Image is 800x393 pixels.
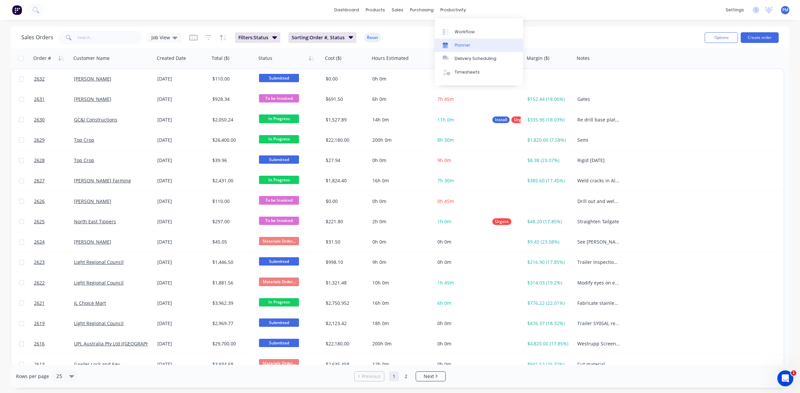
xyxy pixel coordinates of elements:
a: 2621 [34,293,74,313]
a: Gawler Lock and Key [74,361,120,367]
div: $1,824.40 [326,177,365,184]
div: $0.00 [326,198,365,205]
button: Filters:Status [235,32,280,43]
div: $691.50 [326,96,365,102]
span: Filters: Status [238,34,268,41]
iframe: Intercom live chat [777,370,793,386]
div: settings [722,5,747,15]
div: Planner [455,42,470,48]
div: $1,527.89 [326,116,365,123]
div: [DATE] [157,76,207,82]
span: Urgent [514,116,528,123]
img: Factory [12,5,22,15]
div: 0h 0m [372,76,429,82]
a: 2626 [34,191,74,211]
a: Planner [435,39,523,52]
div: 16h 0m [372,300,429,306]
div: purchasing [407,5,437,15]
span: PM [782,7,788,13]
div: [DATE] [157,96,207,102]
span: 0h 0m [437,340,451,347]
div: 12h 0m [372,361,429,368]
div: 200h 0m [372,137,429,143]
div: Fabricate stainless steel rack for use in cold room in Meat dept. 2 x swivel castors 2 x straight... [577,300,620,306]
div: $110.00 [212,198,252,205]
div: $8.38 (23.07%) [527,157,570,164]
span: 1h 0m [437,218,451,225]
a: Next page [416,373,445,380]
a: Page 1 is your current page [389,371,399,381]
a: 2627 [34,171,74,191]
div: $26,400.00 [212,137,252,143]
div: $1,820.00 (7.58%) [527,137,570,143]
span: In Progress [259,114,299,123]
span: 1h 45m [437,280,454,286]
span: Sorting: Order #, Status [292,34,345,41]
div: $776.22 (22.01%) [527,300,570,306]
span: Submitted [259,318,299,327]
a: Top Crop [74,157,94,163]
span: To be Invoiced [259,196,299,204]
span: 2613 [34,361,45,368]
span: In Progress [259,298,299,306]
span: 2632 [34,76,45,82]
div: Semi [577,137,620,143]
span: In Progress [259,176,299,184]
span: Submitted [259,155,299,164]
a: 2629 [34,130,74,150]
div: Gates [577,96,620,102]
div: $2,635.458 [326,361,365,368]
h1: Sales Orders [21,34,53,41]
div: Timesheets [455,69,480,75]
a: 2630 [34,110,74,130]
span: 8h 30m [437,137,454,143]
a: UPL Australia Pty Ltd ([GEOGRAPHIC_DATA]) [74,340,170,347]
a: [PERSON_NAME] Farming [74,177,131,184]
div: productivity [437,5,469,15]
span: Install [495,116,507,123]
a: 2624 [34,232,74,252]
div: [DATE] [157,259,207,266]
span: Submitted [259,257,299,266]
a: JL Choice Mart [74,300,106,306]
div: $3,962.39 [212,300,252,306]
div: Westrupp Screen changeout - Place holder, details to follow as worked out. [577,340,620,347]
div: Hours Estimated [372,55,409,62]
div: 0h 0m [372,157,429,164]
div: [DATE] [157,361,207,368]
span: 11h 0m [437,116,454,123]
span: Rows per page [16,373,49,380]
span: Materials Order... [259,359,299,367]
div: Cut material. [577,361,620,368]
div: Delivery Scheduling [455,56,496,62]
a: 2631 [34,89,74,109]
div: $941.52 (26.32%) [527,361,570,368]
div: [DATE] [157,157,207,164]
div: Customer Name [73,55,110,62]
div: $1,881.56 [212,280,252,286]
a: 2616 [34,334,74,354]
div: 10h 0m [372,280,429,286]
div: Total ($) [212,55,229,62]
a: GC&J Constructions [74,116,117,123]
div: Rigid [DATE] [577,157,620,164]
div: Trailer SY05AL requiring work from inspection dated [DATE] [577,320,620,327]
div: $335.96 (18.03%) [527,116,570,123]
div: 0h 0m [372,198,429,205]
div: Trailer Inspections - Complete Checklist & Report [577,259,620,266]
span: 2619 [34,320,45,327]
span: 0h 0m [437,320,451,326]
button: Create order [741,32,779,43]
a: 2619 [34,313,74,333]
a: Timesheets [435,66,523,79]
div: $1,321.48 [326,280,365,286]
input: Search... [77,31,142,44]
span: 2625 [34,218,45,225]
div: 200h 0m [372,340,429,347]
div: [DATE] [157,239,207,245]
div: Cost ($) [325,55,341,62]
div: Modify eyes on excavator attachment to suit new grab [577,280,620,286]
span: 1 [791,370,796,376]
div: [DATE] [157,116,207,123]
div: $216.90 (17.85%) [527,259,570,266]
